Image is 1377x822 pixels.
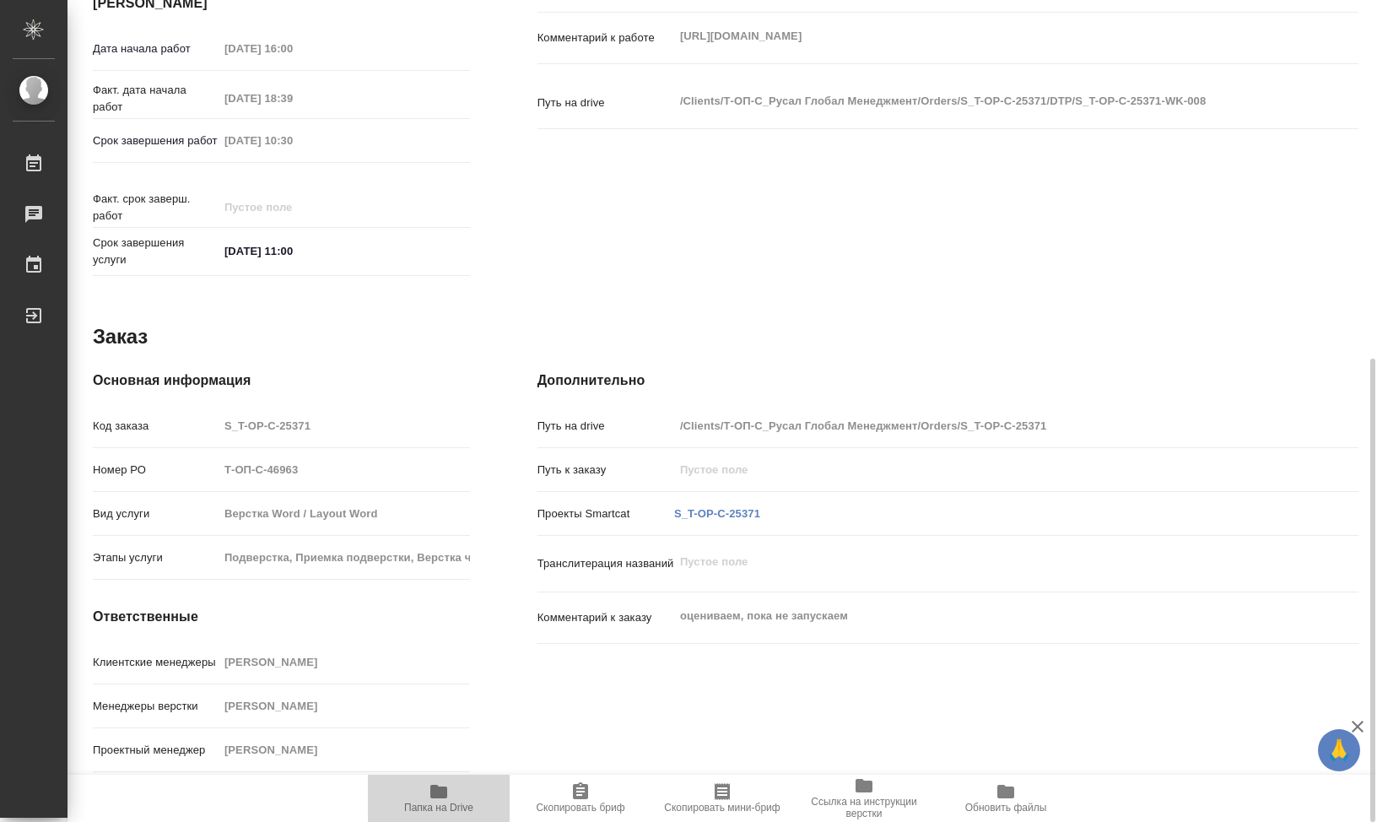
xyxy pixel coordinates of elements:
textarea: оцениваем, пока не запускаем [674,602,1290,630]
input: Пустое поле [219,195,366,219]
p: Транслитерация названий [537,555,674,572]
input: Пустое поле [674,414,1290,438]
h4: Ответственные [93,607,470,627]
p: Вид услуги [93,506,219,522]
span: Папка на Drive [404,802,473,814]
input: Пустое поле [219,545,470,570]
p: Клиентские менеджеры [93,654,219,671]
span: Скопировать мини-бриф [664,802,780,814]
p: Путь на drive [537,418,674,435]
input: Пустое поле [219,650,470,674]
input: Пустое поле [219,501,470,526]
span: 🙏 [1325,733,1353,768]
p: Путь на drive [537,95,674,111]
p: Факт. срок заверш. работ [93,191,219,224]
input: Пустое поле [219,86,366,111]
p: Срок завершения работ [93,132,219,149]
p: Менеджеры верстки [93,698,219,715]
input: Пустое поле [219,738,470,762]
a: S_T-OP-C-25371 [674,507,760,520]
input: Пустое поле [674,457,1290,482]
button: Скопировать бриф [510,775,651,822]
textarea: [URL][DOMAIN_NAME] [674,22,1290,51]
button: Скопировать мини-бриф [651,775,793,822]
p: Факт. дата начала работ [93,82,219,116]
p: Этапы услуги [93,549,219,566]
input: Пустое поле [219,414,470,438]
h4: Дополнительно [537,370,1358,391]
h4: Основная информация [93,370,470,391]
input: Пустое поле [219,128,366,153]
p: Путь к заказу [537,462,674,479]
p: Комментарий к заказу [537,609,674,626]
button: 🙏 [1318,729,1360,771]
button: Обновить файлы [935,775,1077,822]
input: Пустое поле [219,694,470,718]
input: Пустое поле [219,457,470,482]
span: Обновить файлы [965,802,1047,814]
p: Срок завершения услуги [93,235,219,268]
textarea: /Clients/Т-ОП-С_Русал Глобал Менеджмент/Orders/S_T-OP-C-25371/DTP/S_T-OP-C-25371-WK-008 [674,87,1290,116]
p: Дата начала работ [93,41,219,57]
p: Проекты Smartcat [537,506,674,522]
span: Ссылка на инструкции верстки [803,796,925,819]
p: Код заказа [93,418,219,435]
p: Номер РО [93,462,219,479]
span: Скопировать бриф [536,802,624,814]
p: Проектный менеджер [93,742,219,759]
h2: Заказ [93,323,148,350]
button: Ссылка на инструкции верстки [793,775,935,822]
input: Пустое поле [219,36,366,61]
input: ✎ Введи что-нибудь [219,239,366,263]
button: Папка на Drive [368,775,510,822]
p: Комментарий к работе [537,30,674,46]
